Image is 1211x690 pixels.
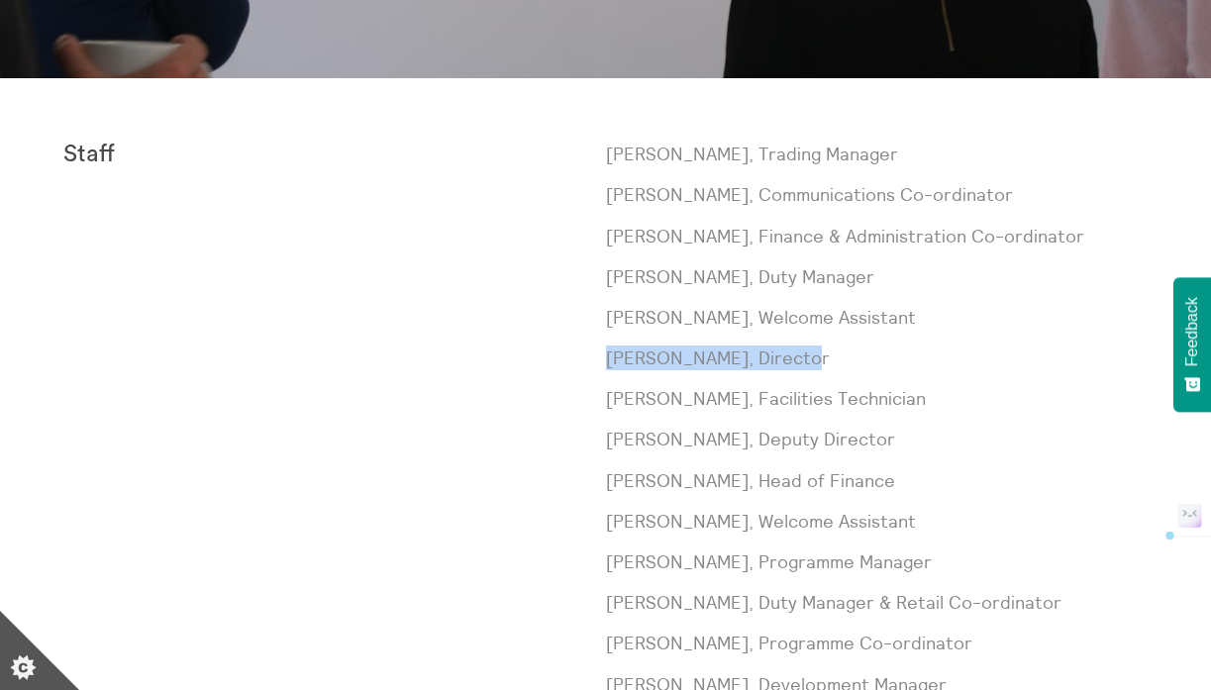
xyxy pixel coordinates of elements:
[606,590,1149,615] p: [PERSON_NAME], Duty Manager & Retail Co-ordinator
[606,264,1149,289] p: [PERSON_NAME], Duty Manager
[606,631,1149,655] p: [PERSON_NAME], Programme Co-ordinator
[63,143,115,166] strong: Staff
[606,305,1149,330] p: [PERSON_NAME], Welcome Assistant
[1173,277,1211,412] button: Feedback - Show survey
[606,345,1149,370] p: [PERSON_NAME], Director
[606,386,1149,411] p: [PERSON_NAME], Facilities Technician
[1183,297,1201,366] span: Feedback
[606,549,1149,574] p: [PERSON_NAME], Programme Manager
[606,142,1149,166] p: [PERSON_NAME], Trading Manager
[606,182,1149,207] p: [PERSON_NAME], Communications Co-ordinator
[606,468,1149,493] p: [PERSON_NAME], Head of Finance
[606,509,1149,534] p: [PERSON_NAME], Welcome Assistant
[606,427,1149,451] p: [PERSON_NAME], Deputy Director
[606,224,1149,248] p: [PERSON_NAME], Finance & Administration Co-ordinator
